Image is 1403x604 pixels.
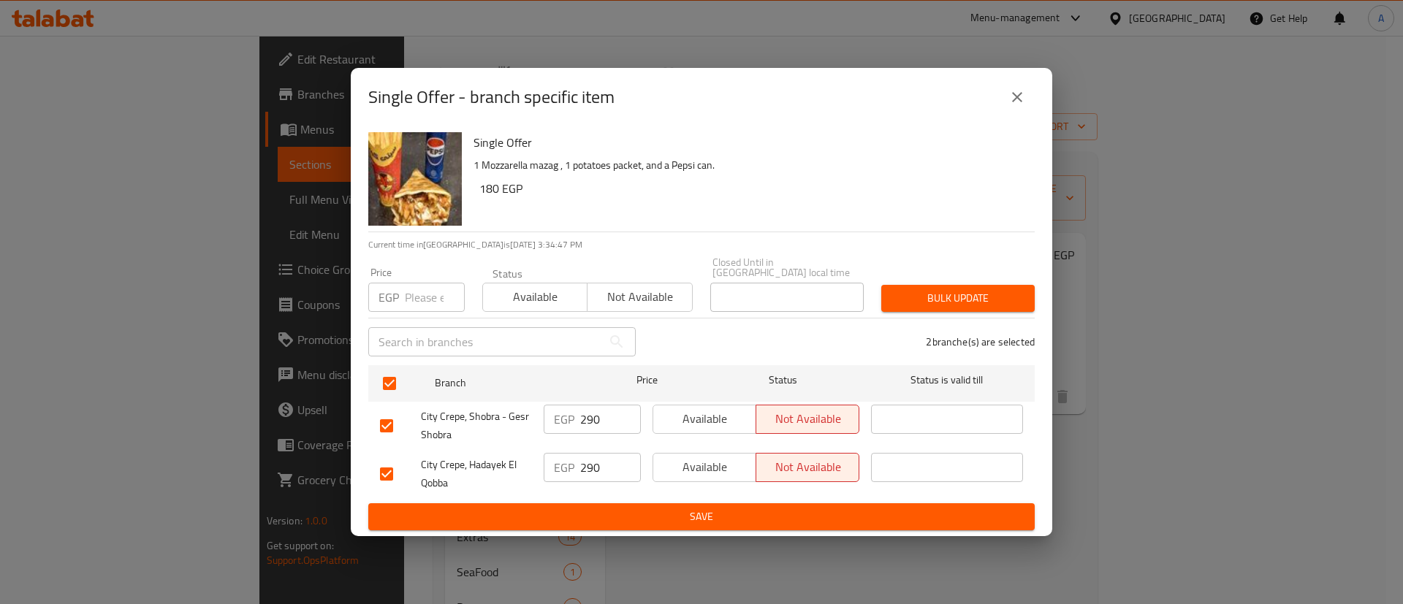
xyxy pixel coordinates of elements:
span: Available [659,408,750,429]
span: Save [380,508,1023,526]
button: Available [482,283,588,312]
button: Save [368,503,1035,530]
p: EGP [554,459,574,476]
p: EGP [379,288,399,306]
h6: 180 EGP [479,178,1023,199]
span: Not available [593,286,686,307]
p: 2 branche(s) are selected [926,335,1035,349]
span: Branch [435,374,587,392]
h6: Single Offer [474,132,1023,153]
p: 1 Mozzarella mazag , 1 potatoes packet, and a Pepsi can. [474,156,1023,175]
span: Available [659,456,750,478]
button: Not available [756,405,859,434]
span: Available [489,286,582,307]
img: Single Offer [368,132,462,226]
input: Search in branches [368,327,602,356]
input: Please enter price [580,453,641,482]
span: Status [707,371,859,389]
p: EGP [554,410,574,428]
input: Please enter price [405,283,465,312]
span: Not available [762,456,853,478]
span: Bulk update [893,289,1023,307]
span: City Crepe, Shobra - Gesr Shobra [421,408,532,444]
button: Bulk update [881,285,1035,312]
button: Not available [756,453,859,482]
h2: Single Offer - branch specific item [368,85,615,109]
span: Price [598,371,696,389]
button: Available [653,453,756,482]
input: Please enter price [580,405,641,434]
span: City Crepe, Hadayek El Qobba [421,456,532,492]
button: Available [653,405,756,434]
span: Not available [762,408,853,429]
button: Not available [587,283,692,312]
span: Status is valid till [871,371,1023,389]
button: close [1000,80,1035,115]
p: Current time in [GEOGRAPHIC_DATA] is [DATE] 3:34:47 PM [368,238,1035,251]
